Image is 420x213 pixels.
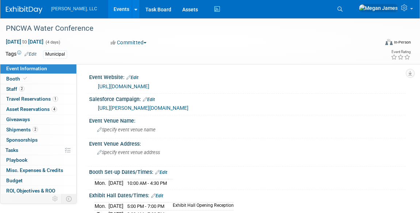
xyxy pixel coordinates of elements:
[155,170,167,175] a: Edit
[98,83,149,89] a: [URL][DOMAIN_NAME]
[151,193,163,198] a: Edit
[6,157,27,163] span: Playbook
[0,94,76,104] a: Travel Reservations1
[348,38,411,49] div: Event Format
[0,84,76,94] a: Staff2
[89,138,405,147] div: Event Venue Address:
[0,145,76,155] a: Tasks
[51,106,57,112] span: 4
[6,66,47,71] span: Event Information
[6,106,57,112] span: Asset Reservations
[108,202,123,210] td: [DATE]
[89,94,405,103] div: Salesforce Campaign:
[127,180,167,186] span: 10:00 AM - 4:30 PM
[89,167,405,176] div: Booth Set-up Dates/Times:
[0,155,76,165] a: Playbook
[33,127,38,132] span: 2
[98,105,188,111] a: [URL][PERSON_NAME][DOMAIN_NAME]
[89,72,405,81] div: Event Website:
[0,64,76,74] a: Event Information
[49,194,62,203] td: Personalize Event Tab Strip
[6,96,58,102] span: Travel Reservations
[6,76,28,82] span: Booth
[0,165,76,175] a: Misc. Expenses & Credits
[89,190,405,199] div: Exhibit Hall Dates/Times:
[0,115,76,124] a: Giveaways
[6,188,55,194] span: ROI, Objectives & ROO
[62,194,77,203] td: Toggle Event Tabs
[385,39,393,45] img: Format-Inperson.png
[23,76,27,81] i: Booth reservation complete
[0,125,76,135] a: Shipments2
[359,4,398,12] img: Megan James
[21,39,28,45] span: to
[0,135,76,145] a: Sponsorships
[6,177,23,183] span: Budget
[6,137,38,143] span: Sponsorships
[3,22,371,35] div: PNCWA Water Conference
[391,50,411,54] div: Event Rating
[0,186,76,196] a: ROI, Objectives & ROO
[43,51,67,58] div: Municipal
[5,38,44,45] span: [DATE] [DATE]
[108,179,123,187] td: [DATE]
[95,202,108,210] td: Mon.
[394,40,411,45] div: In-Person
[89,115,405,124] div: Event Venue Name:
[6,116,30,122] span: Giveaways
[108,39,149,46] button: Committed
[5,147,18,153] span: Tasks
[45,40,60,45] span: (4 days)
[0,176,76,186] a: Budget
[0,74,76,84] a: Booth
[6,167,63,173] span: Misc. Expenses & Credits
[5,50,37,59] td: Tags
[143,97,155,102] a: Edit
[97,127,156,132] span: Specify event venue name
[51,6,97,11] span: [PERSON_NAME], LLC
[19,86,24,91] span: 2
[0,104,76,114] a: Asset Reservations4
[24,52,37,57] a: Edit
[97,150,160,155] span: Specify event venue address
[95,179,108,187] td: Mon.
[127,203,164,209] span: 5:00 PM - 7:00 PM
[6,86,24,92] span: Staff
[168,202,234,210] td: Exhibit Hall Opening Reception
[6,127,38,132] span: Shipments
[53,96,58,102] span: 1
[6,6,42,14] img: ExhibitDay
[126,75,138,80] a: Edit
